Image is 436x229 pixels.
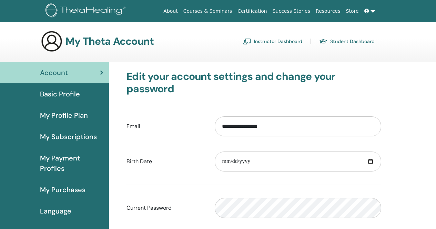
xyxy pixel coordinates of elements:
[235,5,270,18] a: Certification
[40,110,88,121] span: My Profile Plan
[319,39,327,44] img: graduation-cap.svg
[243,36,302,47] a: Instructor Dashboard
[40,132,97,142] span: My Subscriptions
[181,5,235,18] a: Courses & Seminars
[243,38,251,44] img: chalkboard-teacher.svg
[319,36,375,47] a: Student Dashboard
[121,155,210,168] label: Birth Date
[40,185,85,195] span: My Purchases
[40,206,71,216] span: Language
[65,35,154,48] h3: My Theta Account
[45,3,128,19] img: logo.png
[161,5,180,18] a: About
[40,67,68,78] span: Account
[121,201,210,215] label: Current Password
[41,30,63,52] img: generic-user-icon.jpg
[121,120,210,133] label: Email
[40,153,103,174] span: My Payment Profiles
[313,5,343,18] a: Resources
[126,70,381,95] h3: Edit your account settings and change your password
[40,89,80,99] span: Basic Profile
[343,5,362,18] a: Store
[270,5,313,18] a: Success Stories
